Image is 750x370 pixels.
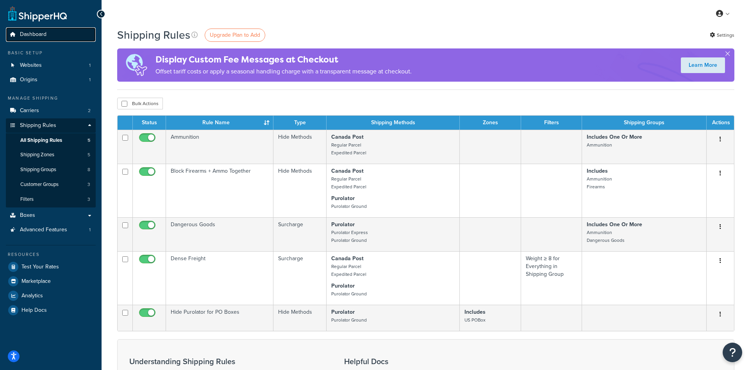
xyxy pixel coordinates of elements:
span: 2 [88,107,91,114]
span: 5 [87,152,90,158]
h1: Shipping Rules [117,27,190,43]
span: Filters [20,196,34,203]
button: Open Resource Center [723,343,742,362]
span: 3 [87,196,90,203]
li: Shipping Groups [6,163,96,177]
a: Filters 3 [6,192,96,207]
a: All Shipping Rules 5 [6,133,96,148]
span: Boxes [20,212,35,219]
small: Purolator Ground [331,290,367,297]
div: Basic Setup [6,50,96,56]
p: Offset tariff costs or apply a seasonal handling charge with a transparent message at checkout. [155,66,412,77]
strong: Includes [464,308,486,316]
span: Help Docs [21,307,47,314]
strong: Includes One Or More [587,220,642,229]
li: Origins [6,73,96,87]
span: 3 [87,181,90,188]
small: Regular Parcel Expedited Parcel [331,175,366,190]
td: Ammunition [166,130,273,164]
small: Ammunition Dangerous Goods [587,229,625,244]
small: Regular Parcel Expedited Parcel [331,141,366,156]
a: Learn More [681,57,725,73]
th: Shipping Groups [582,116,707,130]
span: Customer Groups [20,181,59,188]
li: Test Your Rates [6,260,96,274]
td: Hide Methods [273,164,327,217]
td: Weight ≥ 8 for Everything in Shipping Group [521,251,582,305]
a: Websites 1 [6,58,96,73]
span: 8 [87,166,90,173]
td: Surcharge [273,251,327,305]
strong: Includes [587,167,608,175]
small: Regular Parcel Expedited Parcel [331,263,366,278]
li: Shipping Rules [6,118,96,207]
img: duties-banner-06bc72dcb5fe05cb3f9472aba00be2ae8eb53ab6f0d8bb03d382ba314ac3c341.png [117,48,155,82]
td: Hide Methods [273,305,327,331]
span: Dashboard [20,31,46,38]
td: Block Firearms + Ammo Together [166,164,273,217]
a: ShipperHQ Home [8,6,67,21]
div: Manage Shipping [6,95,96,102]
td: Dense Freight [166,251,273,305]
li: Shipping Zones [6,148,96,162]
h4: Display Custom Fee Messages at Checkout [155,53,412,66]
li: Customer Groups [6,177,96,192]
a: Help Docs [6,303,96,317]
a: Carriers 2 [6,104,96,118]
span: Websites [20,62,42,69]
span: 1 [89,62,91,69]
td: Hide Purolator for PO Boxes [166,305,273,331]
li: Websites [6,58,96,73]
a: Dashboard [6,27,96,42]
td: Hide Methods [273,130,327,164]
strong: Purolator [331,220,355,229]
a: Boxes [6,208,96,223]
strong: Purolator [331,282,355,290]
strong: Canada Post [331,254,364,263]
a: Marketplace [6,274,96,288]
span: Marketplace [21,278,51,285]
a: Shipping Zones 5 [6,148,96,162]
td: Surcharge [273,217,327,251]
strong: Includes One Or More [587,133,642,141]
a: Upgrade Plan to Add [205,29,265,42]
th: Filters [521,116,582,130]
th: Shipping Methods [327,116,460,130]
a: Advanced Features 1 [6,223,96,237]
th: Actions [707,116,734,130]
li: Filters [6,192,96,207]
span: Upgrade Plan to Add [210,31,260,39]
span: Carriers [20,107,39,114]
small: Purolator Ground [331,316,367,324]
a: Analytics [6,289,96,303]
a: Settings [710,30,734,41]
span: All Shipping Rules [20,137,62,144]
span: Test Your Rates [21,264,59,270]
small: Ammunition [587,141,612,148]
button: Bulk Actions [117,98,163,109]
small: Ammunition Firearms [587,175,612,190]
strong: Canada Post [331,133,364,141]
a: Customer Groups 3 [6,177,96,192]
strong: Canada Post [331,167,364,175]
small: Purolator Express Purolator Ground [331,229,368,244]
strong: Purolator [331,308,355,316]
span: 1 [89,77,91,83]
span: Advanced Features [20,227,67,233]
h3: Helpful Docs [344,357,472,366]
span: Shipping Rules [20,122,56,129]
th: Status [133,116,166,130]
span: Origins [20,77,37,83]
small: Purolator Ground [331,203,367,210]
span: Shipping Zones [20,152,54,158]
th: Zones [460,116,521,130]
span: 1 [89,227,91,233]
strong: Purolator [331,194,355,202]
td: Dangerous Goods [166,217,273,251]
li: Carriers [6,104,96,118]
span: Analytics [21,293,43,299]
th: Rule Name : activate to sort column ascending [166,116,273,130]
